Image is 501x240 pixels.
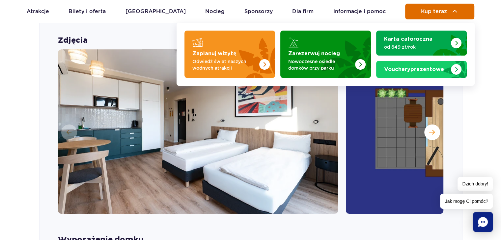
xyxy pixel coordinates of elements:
span: Jak mogę Ci pomóc? [440,194,493,209]
a: Nocleg [205,4,225,19]
strong: prezentowe [384,67,444,72]
button: Następny slajd [424,124,440,140]
div: Chat [473,212,493,232]
a: Sponsorzy [244,4,273,19]
span: Vouchery [384,67,410,72]
p: Odwiedź świat naszych wodnych atrakcji [192,58,257,71]
a: Informacje i pomoc [333,4,386,19]
strong: Zaplanuj wizytę [192,51,237,56]
a: Zaplanuj wizytę [184,31,275,78]
strong: Karta całoroczna [384,36,432,42]
p: Nowoczesne osiedle domków przy parku [288,58,352,71]
a: Zarezerwuj nocleg [280,31,371,78]
a: Dla firm [292,4,314,19]
a: [GEOGRAPHIC_DATA] [125,4,186,19]
strong: Zdjęcia [58,36,443,45]
a: Vouchery prezentowe [376,61,467,78]
a: Atrakcje [27,4,49,19]
a: Bilety i oferta [69,4,106,19]
button: Kup teraz [405,4,474,19]
p: od 649 zł/rok [384,44,448,50]
a: Karta całoroczna [376,31,467,56]
span: Kup teraz [421,9,447,14]
span: Dzień dobry! [458,177,493,191]
strong: Zarezerwuj nocleg [288,51,340,56]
